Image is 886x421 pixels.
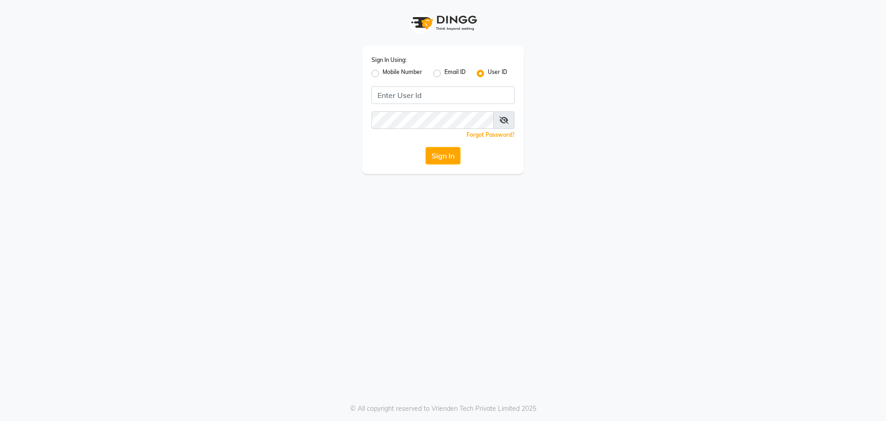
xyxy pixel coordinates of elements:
label: Email ID [444,68,466,79]
label: Sign In Using: [371,56,407,64]
input: Username [371,111,494,129]
input: Username [371,86,515,104]
label: User ID [488,68,507,79]
img: logo1.svg [406,9,480,37]
button: Sign In [425,147,461,165]
a: Forgot Password? [467,131,515,138]
label: Mobile Number [383,68,422,79]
